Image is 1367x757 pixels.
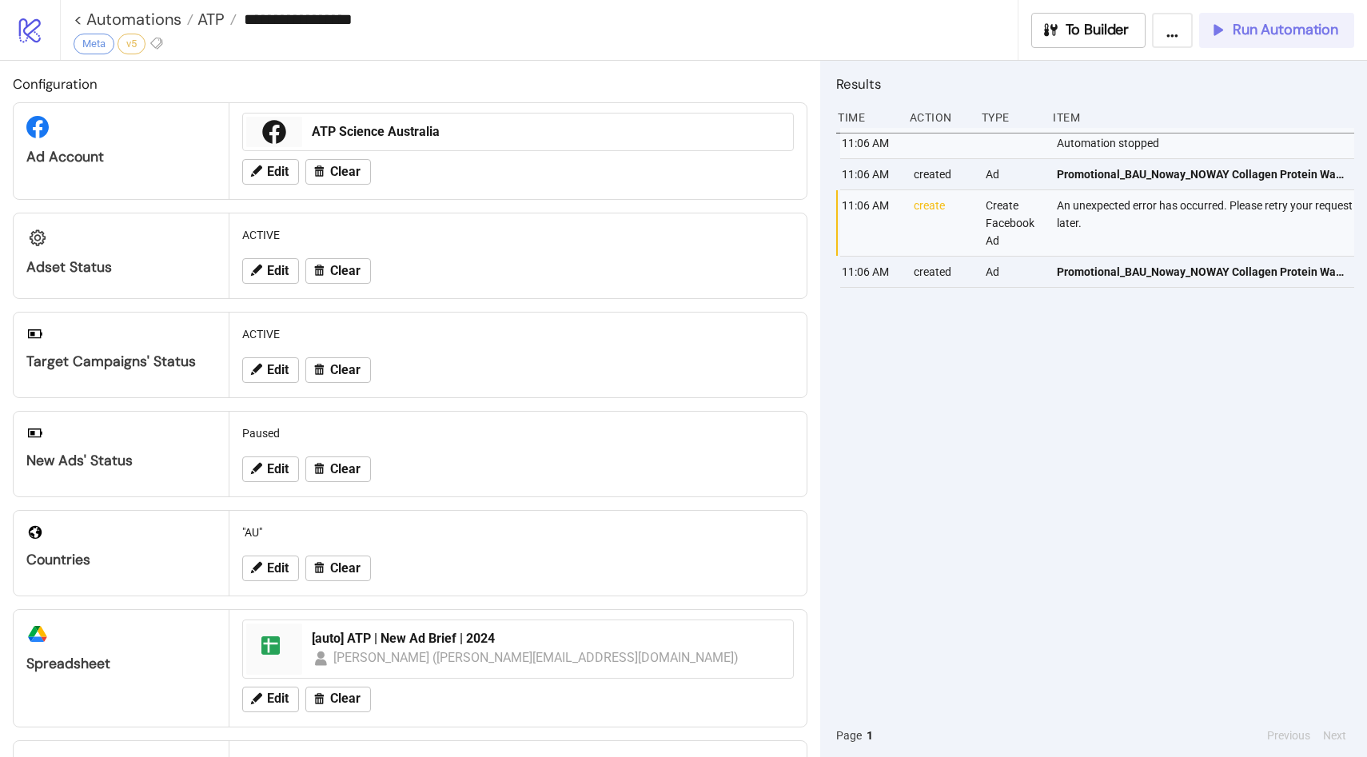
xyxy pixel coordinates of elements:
[1199,13,1354,48] button: Run Automation
[1051,102,1354,133] div: Item
[267,165,289,179] span: Edit
[26,258,216,277] div: Adset Status
[1031,13,1146,48] button: To Builder
[267,363,289,377] span: Edit
[1057,159,1347,189] a: Promotional_BAU_Noway_NOWAY Collagen Protein Water Launch V2_LoFi_Carousel - Image_20250917
[74,34,114,54] div: Meta
[840,257,901,287] div: 11:06 AM
[193,9,225,30] span: ATP
[267,462,289,476] span: Edit
[980,102,1041,133] div: Type
[26,452,216,470] div: New Ads' Status
[912,159,973,189] div: created
[26,353,216,371] div: Target Campaigns' Status
[236,418,800,448] div: Paused
[984,159,1045,189] div: Ad
[1262,727,1315,744] button: Previous
[305,687,371,712] button: Clear
[26,655,216,673] div: Spreadsheet
[242,687,299,712] button: Edit
[312,123,783,141] div: ATP Science Australia
[267,691,289,706] span: Edit
[1318,727,1351,744] button: Next
[242,357,299,383] button: Edit
[1233,21,1338,39] span: Run Automation
[242,456,299,482] button: Edit
[908,102,969,133] div: Action
[236,319,800,349] div: ACTIVE
[242,159,299,185] button: Edit
[330,462,361,476] span: Clear
[1057,263,1347,281] span: Promotional_BAU_Noway_NOWAY Collagen Protein Water Launch V2_LoFi_Carousel - Image_20250917
[312,630,783,647] div: [auto] ATP | New Ad Brief | 2024
[305,456,371,482] button: Clear
[74,11,193,27] a: < Automations
[13,74,807,94] h2: Configuration
[305,556,371,581] button: Clear
[840,159,901,189] div: 11:06 AM
[305,357,371,383] button: Clear
[1055,128,1358,158] div: Automation stopped
[330,264,361,278] span: Clear
[1055,190,1358,256] div: An unexpected error has occurred. Please retry your request later.
[330,165,361,179] span: Clear
[236,220,800,250] div: ACTIVE
[26,148,216,166] div: Ad Account
[862,727,878,744] button: 1
[836,102,897,133] div: Time
[267,264,289,278] span: Edit
[984,257,1045,287] div: Ad
[1152,13,1193,48] button: ...
[330,363,361,377] span: Clear
[242,258,299,284] button: Edit
[1066,21,1130,39] span: To Builder
[118,34,145,54] div: v5
[242,556,299,581] button: Edit
[330,561,361,576] span: Clear
[267,561,289,576] span: Edit
[305,258,371,284] button: Clear
[836,74,1354,94] h2: Results
[305,159,371,185] button: Clear
[840,190,901,256] div: 11:06 AM
[836,727,862,744] span: Page
[26,551,216,569] div: Countries
[984,190,1045,256] div: Create Facebook Ad
[840,128,901,158] div: 11:06 AM
[193,11,237,27] a: ATP
[236,517,800,548] div: "AU"
[912,257,973,287] div: created
[1057,165,1347,183] span: Promotional_BAU_Noway_NOWAY Collagen Protein Water Launch V2_LoFi_Carousel - Image_20250917
[333,647,739,667] div: [PERSON_NAME] ([PERSON_NAME][EMAIL_ADDRESS][DOMAIN_NAME])
[330,691,361,706] span: Clear
[1057,257,1347,287] a: Promotional_BAU_Noway_NOWAY Collagen Protein Water Launch V2_LoFi_Carousel - Image_20250917
[912,190,973,256] div: create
